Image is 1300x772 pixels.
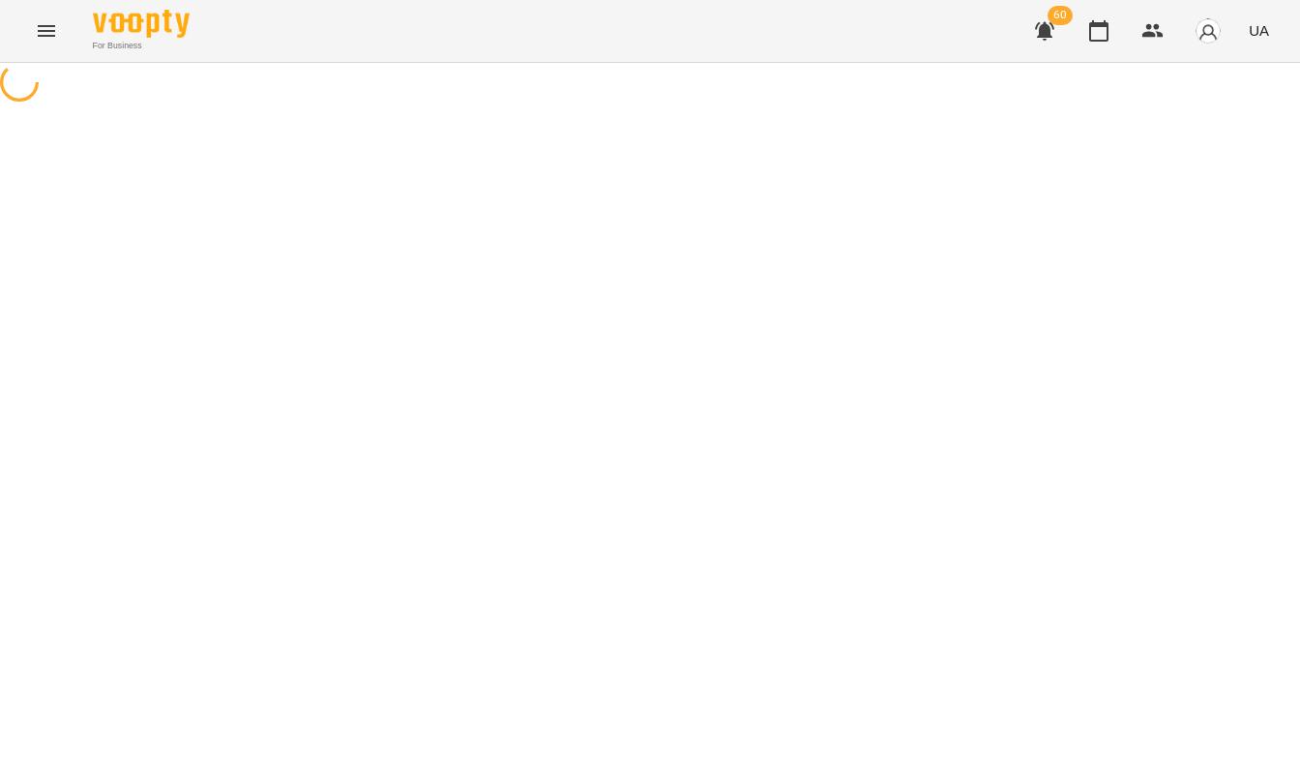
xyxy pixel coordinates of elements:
[23,8,70,54] button: Menu
[1249,20,1269,41] span: UA
[93,10,190,38] img: Voopty Logo
[1048,6,1073,25] span: 60
[93,40,190,52] span: For Business
[1195,17,1222,45] img: avatar_s.png
[1241,13,1277,48] button: UA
